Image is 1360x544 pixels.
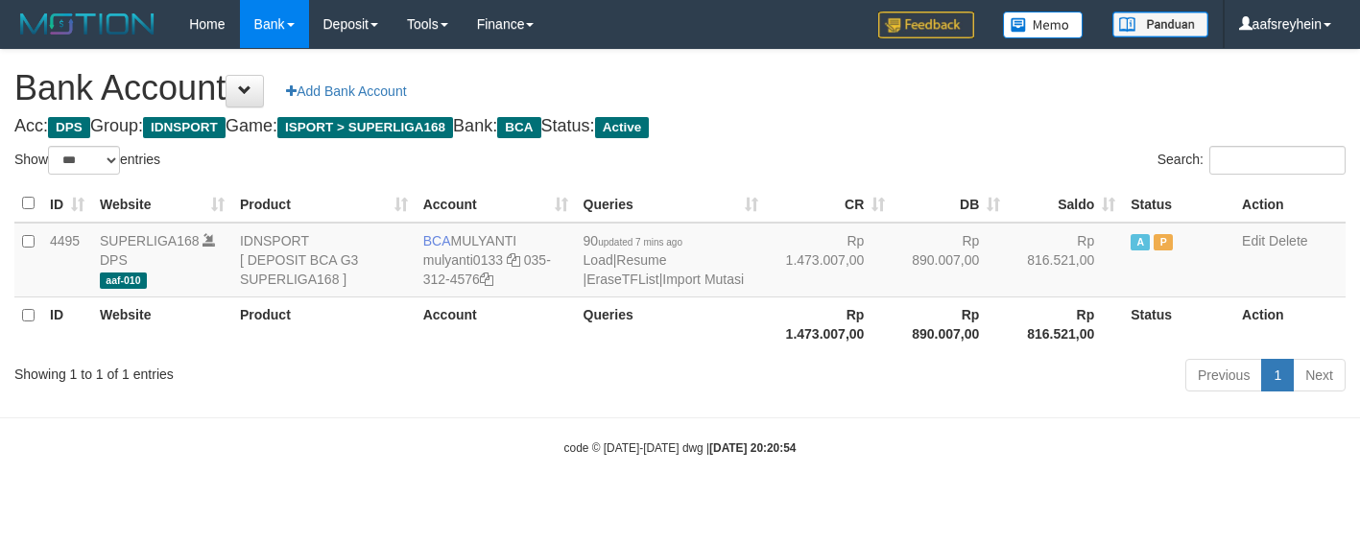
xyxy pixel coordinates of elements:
th: Saldo: activate to sort column ascending [1008,185,1123,223]
img: Button%20Memo.svg [1003,12,1084,38]
a: EraseTFList [586,272,658,287]
span: BCA [497,117,540,138]
td: Rp 816.521,00 [1008,223,1123,297]
a: Load [584,252,613,268]
a: Edit [1242,233,1265,248]
a: Copy mulyanti0133 to clipboard [507,252,520,268]
a: Copy 0353124576 to clipboard [480,272,493,287]
span: Active [1131,234,1150,250]
th: CR: activate to sort column ascending [766,185,893,223]
th: Product [232,296,416,351]
img: MOTION_logo.png [14,10,160,38]
img: Feedback.jpg [878,12,974,38]
th: Status [1123,296,1234,351]
span: | | | [584,233,745,287]
a: Add Bank Account [274,75,418,107]
td: 4495 [42,223,92,297]
span: DPS [48,117,90,138]
td: DPS [92,223,232,297]
th: Rp 1.473.007,00 [766,296,893,351]
select: Showentries [48,146,120,175]
label: Show entries [14,146,160,175]
a: Previous [1185,359,1262,391]
small: code © [DATE]-[DATE] dwg | [564,441,797,455]
th: ID [42,296,92,351]
a: Next [1293,359,1346,391]
input: Search: [1209,146,1346,175]
th: Status [1123,185,1234,223]
th: Account: activate to sort column ascending [416,185,576,223]
td: Rp 890.007,00 [893,223,1008,297]
th: Rp 890.007,00 [893,296,1008,351]
span: BCA [423,233,451,248]
a: Resume [616,252,666,268]
a: Import Mutasi [662,272,744,287]
h1: Bank Account [14,69,1346,107]
th: Account [416,296,576,351]
th: Action [1234,296,1346,351]
th: Queries [576,296,767,351]
h4: Acc: Group: Game: Bank: Status: [14,117,1346,136]
span: ISPORT > SUPERLIGA168 [277,117,453,138]
span: IDNSPORT [143,117,226,138]
th: Product: activate to sort column ascending [232,185,416,223]
img: panduan.png [1112,12,1208,37]
a: Delete [1269,233,1307,248]
strong: [DATE] 20:20:54 [709,441,796,455]
span: 90 [584,233,682,248]
td: MULYANTI 035-312-4576 [416,223,576,297]
span: aaf-010 [100,272,147,289]
a: 1 [1261,359,1294,391]
a: mulyanti0133 [423,252,503,268]
span: Active [595,117,650,138]
th: Queries: activate to sort column ascending [576,185,767,223]
th: Rp 816.521,00 [1008,296,1123,351]
th: ID: activate to sort column ascending [42,185,92,223]
div: Showing 1 to 1 of 1 entries [14,357,552,384]
span: updated 7 mins ago [598,237,682,248]
a: SUPERLIGA168 [100,233,200,248]
td: Rp 1.473.007,00 [766,223,893,297]
th: Action [1234,185,1346,223]
label: Search: [1157,146,1346,175]
span: Paused [1154,234,1173,250]
th: Website: activate to sort column ascending [92,185,232,223]
th: DB: activate to sort column ascending [893,185,1008,223]
th: Website [92,296,232,351]
td: IDNSPORT [ DEPOSIT BCA G3 SUPERLIGA168 ] [232,223,416,297]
